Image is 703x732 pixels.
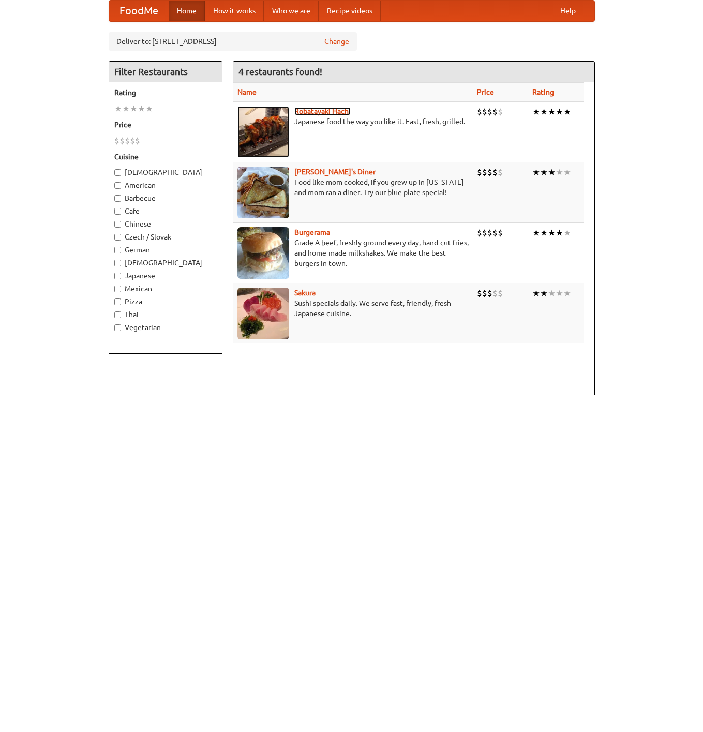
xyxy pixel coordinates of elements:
div: Deliver to: [STREET_ADDRESS] [109,32,357,51]
li: $ [492,227,498,238]
li: ★ [563,106,571,117]
label: Czech / Slovak [114,232,217,242]
label: Japanese [114,271,217,281]
h4: Filter Restaurants [109,62,222,82]
li: $ [119,135,125,146]
label: Chinese [114,219,217,229]
li: $ [477,167,482,178]
li: $ [114,135,119,146]
li: ★ [556,288,563,299]
p: Grade A beef, freshly ground every day, hand-cut fries, and home-made milkshakes. We make the bes... [237,237,469,268]
input: [DEMOGRAPHIC_DATA] [114,260,121,266]
a: Recipe videos [319,1,381,21]
input: [DEMOGRAPHIC_DATA] [114,169,121,176]
a: Home [169,1,205,21]
a: Change [324,36,349,47]
li: ★ [548,106,556,117]
li: $ [492,167,498,178]
h5: Rating [114,87,217,98]
label: [DEMOGRAPHIC_DATA] [114,167,217,177]
input: Czech / Slovak [114,234,121,241]
input: Vegetarian [114,324,121,331]
input: Thai [114,311,121,318]
img: sallys.jpg [237,167,289,218]
li: $ [487,227,492,238]
li: ★ [532,106,540,117]
a: Who we are [264,1,319,21]
img: sakura.jpg [237,288,289,339]
input: American [114,182,121,189]
li: ★ [540,227,548,238]
label: Thai [114,309,217,320]
li: ★ [130,103,138,114]
input: German [114,247,121,253]
li: ★ [556,167,563,178]
label: American [114,180,217,190]
li: $ [130,135,135,146]
h5: Price [114,119,217,130]
li: $ [498,106,503,117]
li: $ [498,227,503,238]
li: ★ [540,167,548,178]
b: Robatayaki Hachi [294,107,351,115]
a: Sakura [294,289,316,297]
li: ★ [540,288,548,299]
li: ★ [145,103,153,114]
li: ★ [563,288,571,299]
li: $ [125,135,130,146]
input: Pizza [114,298,121,305]
li: ★ [532,288,540,299]
label: Barbecue [114,193,217,203]
a: Burgerama [294,228,330,236]
a: How it works [205,1,264,21]
a: Price [477,88,494,96]
li: $ [487,167,492,178]
input: Barbecue [114,195,121,202]
p: Japanese food the way you like it. Fast, fresh, grilled. [237,116,469,127]
li: ★ [138,103,145,114]
li: ★ [540,106,548,117]
li: $ [487,288,492,299]
li: ★ [122,103,130,114]
label: Cafe [114,206,217,216]
ng-pluralize: 4 restaurants found! [238,67,322,77]
img: burgerama.jpg [237,227,289,279]
input: Mexican [114,286,121,292]
li: $ [482,106,487,117]
li: ★ [114,103,122,114]
li: ★ [532,227,540,238]
li: $ [498,167,503,178]
h5: Cuisine [114,152,217,162]
li: $ [477,288,482,299]
li: $ [492,288,498,299]
li: ★ [556,106,563,117]
li: $ [482,288,487,299]
p: Sushi specials daily. We serve fast, friendly, fresh Japanese cuisine. [237,298,469,319]
a: [PERSON_NAME]'s Diner [294,168,376,176]
img: robatayaki.jpg [237,106,289,158]
li: ★ [548,227,556,238]
a: Help [552,1,584,21]
label: German [114,245,217,255]
li: $ [477,227,482,238]
label: [DEMOGRAPHIC_DATA] [114,258,217,268]
li: ★ [548,288,556,299]
li: $ [492,106,498,117]
input: Cafe [114,208,121,215]
input: Japanese [114,273,121,279]
p: Food like mom cooked, if you grew up in [US_STATE] and mom ran a diner. Try our blue plate special! [237,177,469,198]
label: Vegetarian [114,322,217,333]
li: $ [482,227,487,238]
li: $ [477,106,482,117]
li: $ [135,135,140,146]
a: FoodMe [109,1,169,21]
a: Name [237,88,257,96]
label: Mexican [114,283,217,294]
li: $ [498,288,503,299]
li: ★ [563,167,571,178]
li: $ [487,106,492,117]
li: ★ [532,167,540,178]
